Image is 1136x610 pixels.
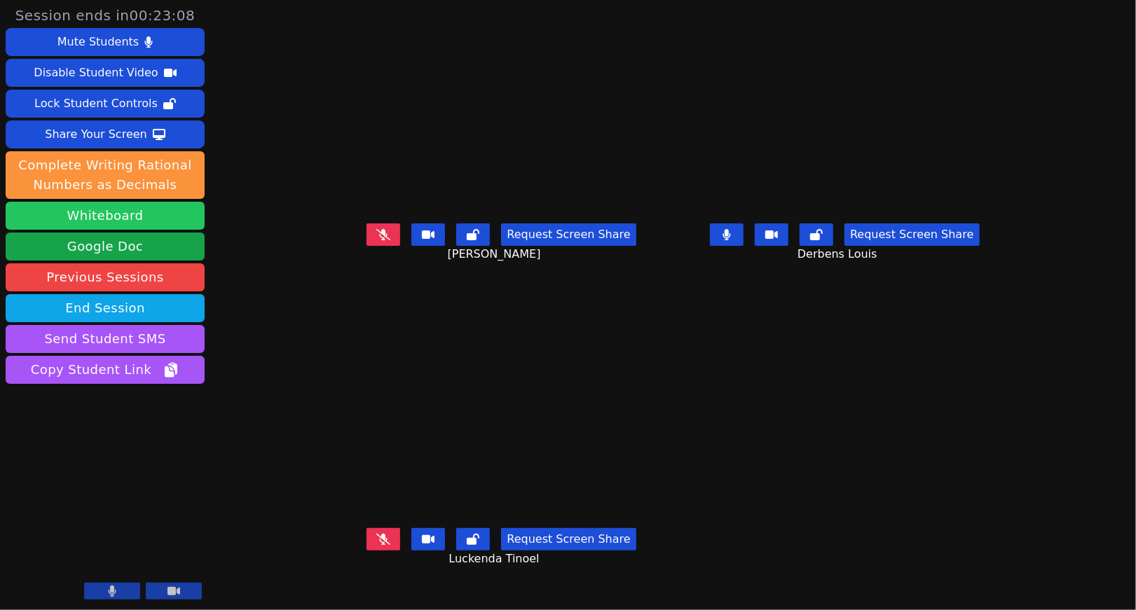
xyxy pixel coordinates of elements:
[798,246,881,263] span: Derbens Louis
[6,120,205,148] button: Share Your Screen
[57,31,139,53] div: Mute Students
[844,223,979,246] button: Request Screen Share
[6,325,205,353] button: Send Student SMS
[6,28,205,56] button: Mute Students
[449,550,542,567] span: Luckenda Tinoel
[6,151,205,199] button: Complete Writing Rational Numbers as Decimals
[6,233,205,261] a: Google Doc
[130,7,196,24] time: 00:23:08
[31,360,179,380] span: Copy Student Link
[6,263,205,291] a: Previous Sessions
[34,92,158,115] div: Lock Student Controls
[6,202,205,230] button: Whiteboard
[45,123,147,146] div: Share Your Screen
[501,223,636,246] button: Request Screen Share
[6,294,205,322] button: End Session
[6,59,205,87] button: Disable Student Video
[15,6,196,25] span: Session ends in
[501,528,636,550] button: Request Screen Share
[34,62,158,84] div: Disable Student Video
[6,356,205,384] button: Copy Student Link
[6,90,205,118] button: Lock Student Controls
[448,246,545,263] span: [PERSON_NAME]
